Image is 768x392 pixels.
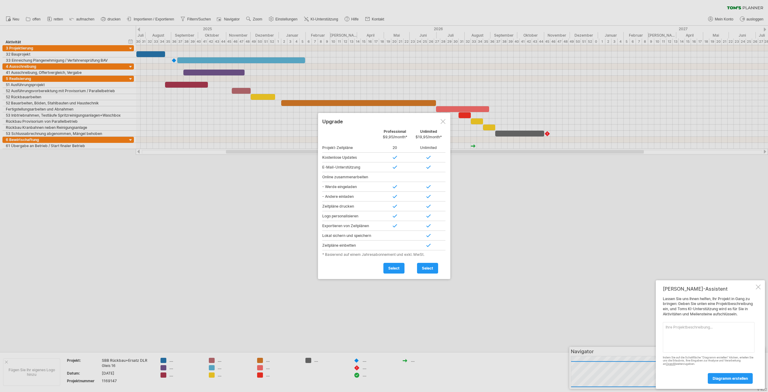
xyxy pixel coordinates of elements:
div: 20 [378,143,412,153]
div: Unlimited [412,143,445,153]
a: OpenAI [666,362,675,365]
font: Lassen Sie uns Ihnen helfen, Ihr Projekt in Gang zu bringen: Geben Sie unten eine Projektbeschrei... [663,296,753,316]
div: - Werde eingeladen [322,182,378,192]
a: select [417,263,438,274]
div: Online zusammenarbeiten [322,172,378,182]
div: Logo personalisieren [322,211,378,221]
span: select [422,266,433,270]
span: $9,95/month* [383,135,407,139]
span: select [388,266,400,270]
a: Diagramm erstellen [708,373,753,384]
div: * Basierend auf einem Jahresabonnement und exkl. MwSt. [322,252,446,257]
div: [PERSON_NAME]-Assistent [663,286,755,292]
div: Kostenlose Updates [322,153,378,162]
div: Exportieren von Zeitplänen [322,221,378,231]
div: Projekt-Zeitpläne [322,143,378,153]
span: Diagramm erstellen [713,376,748,381]
font: Professional [383,129,407,139]
div: Upgrade [322,116,446,127]
a: select [383,263,404,274]
span: $19,95/month* [415,135,442,139]
div: - Andere einladen [322,192,378,201]
div: Indem Sie auf die Schaltfläche "Diagramm erstellen" klicken, erteilen Sie uns die Erlaubnis, Ihre... [663,356,755,366]
div: E-Mail-Unterstützung [322,162,378,172]
div: Lokal sichern und speichern [322,231,378,241]
div: Zeitpläne einbetten [322,241,378,250]
font: Unlimited [415,129,442,139]
div: Zeitpläne drucken [322,201,378,211]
